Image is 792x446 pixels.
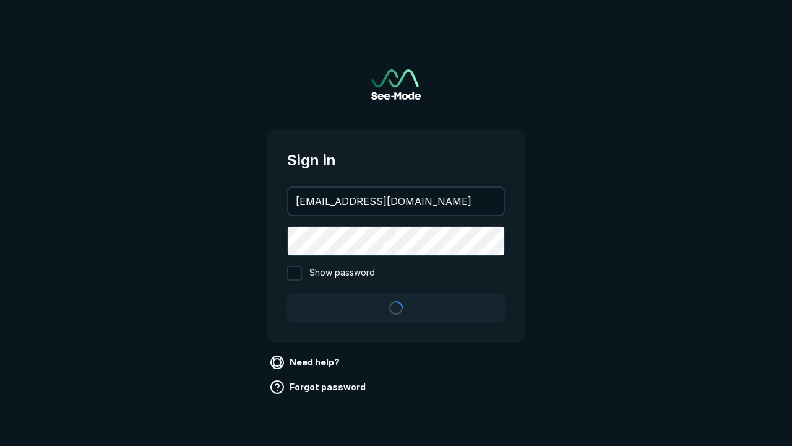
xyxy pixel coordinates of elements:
img: See-Mode Logo [371,69,421,100]
input: your@email.com [288,188,504,215]
a: Forgot password [267,377,371,397]
a: Need help? [267,352,345,372]
a: Go to sign in [371,69,421,100]
span: Sign in [287,149,505,172]
span: Show password [309,266,375,281]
